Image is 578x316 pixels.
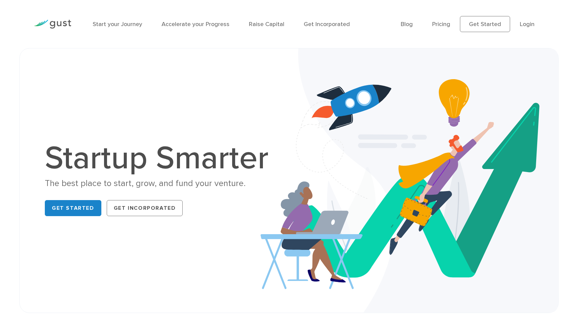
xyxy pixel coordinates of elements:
[520,21,535,28] a: Login
[249,21,284,28] a: Raise Capital
[107,200,183,216] a: Get Incorporated
[34,20,71,29] img: Gust Logo
[304,21,350,28] a: Get Incorporated
[93,21,142,28] a: Start your Journey
[162,21,229,28] a: Accelerate your Progress
[45,200,101,216] a: Get Started
[261,48,558,313] img: Startup Smarter Hero
[401,21,413,28] a: Blog
[45,178,276,189] div: The best place to start, grow, and fund your venture.
[460,16,510,32] a: Get Started
[432,21,450,28] a: Pricing
[45,142,276,174] h1: Startup Smarter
